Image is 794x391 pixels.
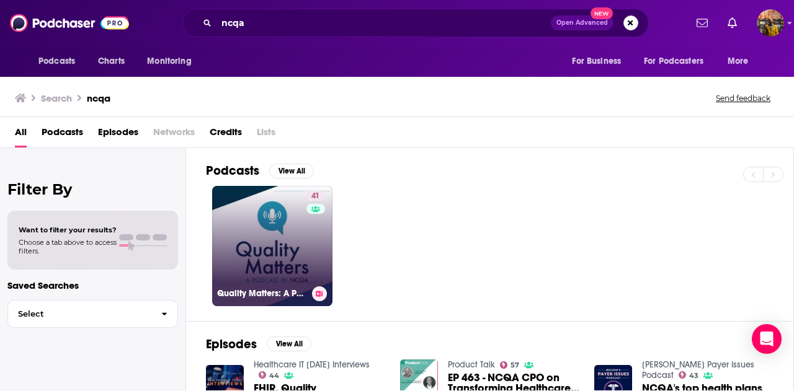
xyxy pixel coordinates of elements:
a: Show notifications dropdown [692,12,713,33]
p: Saved Searches [7,279,178,291]
span: Monitoring [147,53,191,70]
div: Open Intercom Messenger [752,324,782,354]
a: 41 [306,191,324,201]
span: New [591,7,613,19]
button: open menu [719,50,764,73]
span: 43 [689,373,698,379]
h3: ncqa [87,92,110,104]
a: Show notifications dropdown [723,12,742,33]
img: User Profile [757,9,784,37]
a: Charts [90,50,132,73]
a: PodcastsView All [206,163,314,178]
a: All [15,122,27,147]
h3: Search [41,92,72,104]
span: Networks [153,122,195,147]
button: open menu [30,50,91,73]
button: open menu [563,50,636,73]
a: Episodes [98,122,138,147]
span: For Podcasters [644,53,703,70]
span: 57 [511,362,519,368]
button: open menu [138,50,207,73]
button: open menu [636,50,721,73]
a: 41Quality Matters: A Podcast by NCQA [212,186,332,306]
img: Podchaser - Follow, Share and Rate Podcasts [10,11,129,35]
span: Select [8,310,151,318]
span: Want to filter your results? [19,226,117,234]
button: Select [7,300,178,328]
button: Send feedback [712,93,774,103]
h3: Quality Matters: A Podcast by NCQA [217,288,307,299]
span: More [728,53,749,70]
span: Podcasts [38,53,75,70]
h2: Filter By [7,180,178,198]
a: Product Talk [448,359,495,370]
h2: Episodes [206,336,257,352]
a: EpisodesView All [206,336,311,352]
button: Show profile menu [757,9,784,37]
input: Search podcasts, credits, & more... [216,13,551,33]
button: Open AdvancedNew [551,15,613,30]
span: Charts [98,53,125,70]
span: Lists [257,122,275,147]
a: Podcasts [42,122,83,147]
span: Choose a tab above to access filters. [19,238,117,255]
h2: Podcasts [206,163,259,178]
span: For Business [572,53,621,70]
button: View All [269,164,314,178]
a: Credits [210,122,242,147]
a: 57 [500,361,520,369]
a: Becker’s Payer Issues Podcast [642,359,754,380]
span: 44 [269,373,279,379]
a: 44 [259,371,280,379]
span: Open Advanced [556,20,608,26]
a: Healthcare IT Today Interviews [254,359,370,370]
a: 43 [679,371,699,379]
button: View All [267,336,311,351]
span: Logged in as hratnayake [757,9,784,37]
span: 41 [311,190,319,203]
div: Search podcasts, credits, & more... [182,9,649,37]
